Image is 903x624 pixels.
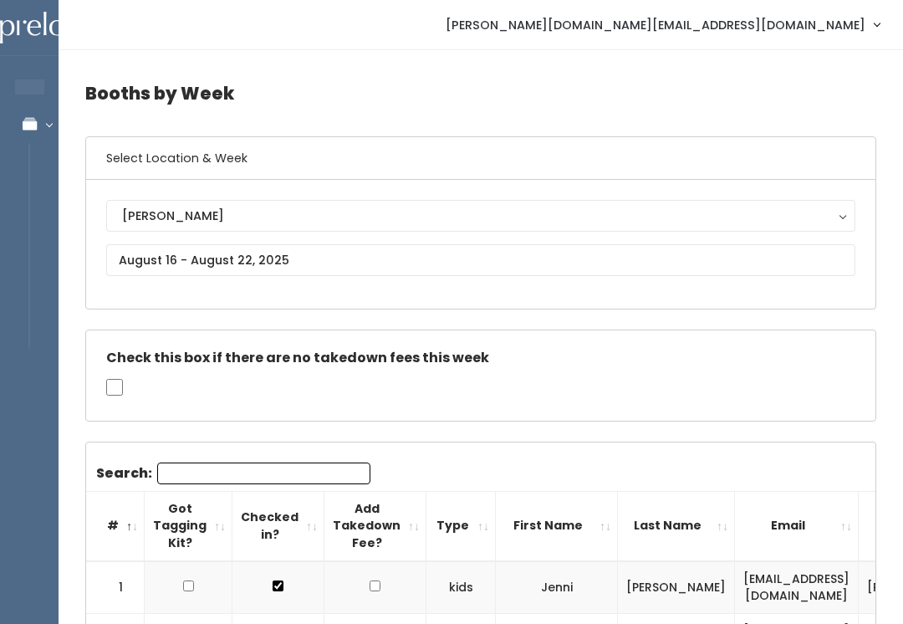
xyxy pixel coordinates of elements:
th: Add Takedown Fee?: activate to sort column ascending [324,491,426,560]
th: Last Name: activate to sort column ascending [618,491,735,560]
button: [PERSON_NAME] [106,200,855,232]
a: [PERSON_NAME][DOMAIN_NAME][EMAIL_ADDRESS][DOMAIN_NAME] [429,7,896,43]
th: Type: activate to sort column ascending [426,491,496,560]
div: [PERSON_NAME] [122,207,839,225]
th: Email: activate to sort column ascending [735,491,859,560]
label: Search: [96,463,370,484]
td: 1 [86,561,145,614]
th: Got Tagging Kit?: activate to sort column ascending [145,491,232,560]
span: [PERSON_NAME][DOMAIN_NAME][EMAIL_ADDRESS][DOMAIN_NAME] [446,16,865,34]
input: August 16 - August 22, 2025 [106,244,855,276]
h6: Select Location & Week [86,137,875,180]
input: Search: [157,463,370,484]
th: #: activate to sort column descending [86,491,145,560]
h5: Check this box if there are no takedown fees this week [106,350,855,366]
td: [PERSON_NAME] [618,561,735,614]
th: Checked in?: activate to sort column ascending [232,491,324,560]
td: Jenni [496,561,618,614]
h4: Booths by Week [85,70,876,116]
td: kids [426,561,496,614]
td: [EMAIL_ADDRESS][DOMAIN_NAME] [735,561,859,614]
th: First Name: activate to sort column ascending [496,491,618,560]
